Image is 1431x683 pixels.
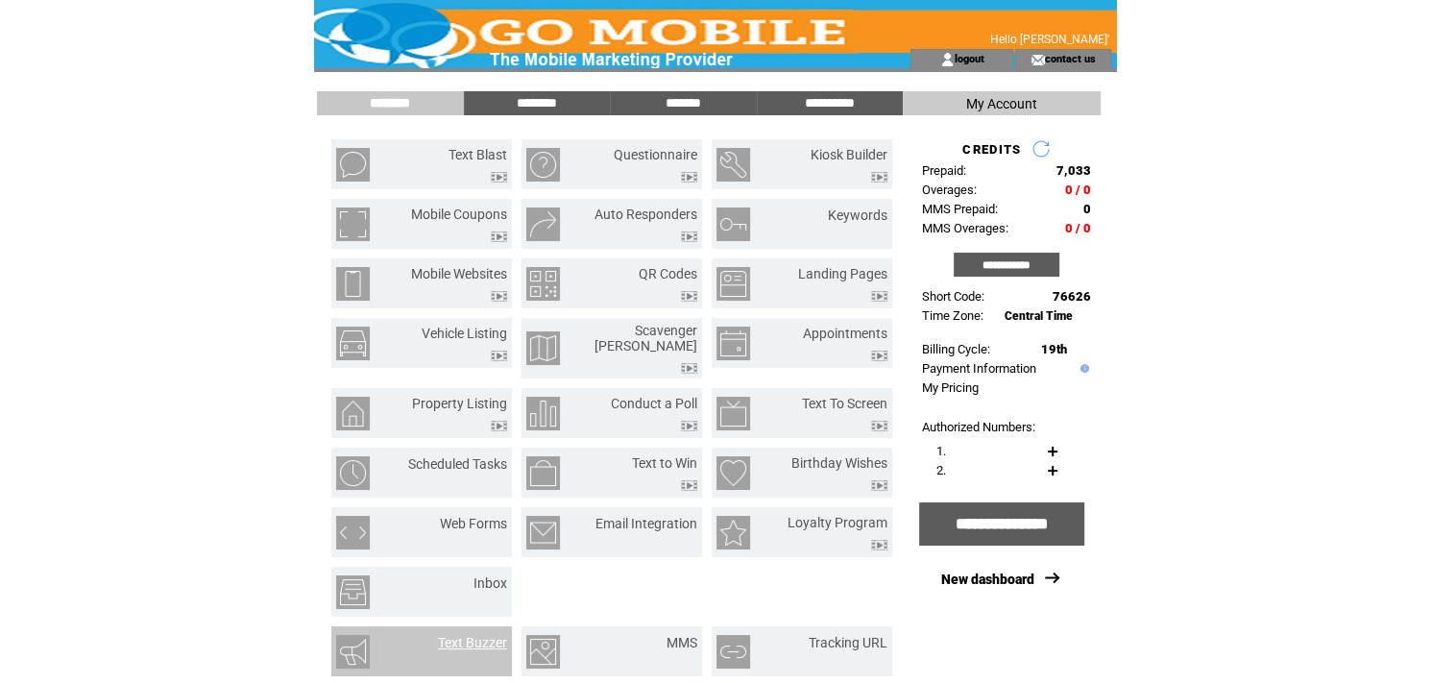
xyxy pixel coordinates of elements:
img: text-blast.png [336,148,370,182]
span: CREDITS [962,142,1021,157]
img: video.png [871,291,887,302]
span: 7,033 [1056,163,1091,178]
a: Loyalty Program [788,515,887,530]
a: New dashboard [941,572,1034,587]
img: kiosk-builder.png [716,148,750,182]
img: appointments.png [716,327,750,360]
img: video.png [871,540,887,550]
a: Property Listing [412,396,507,411]
img: tracking-url.png [716,635,750,669]
a: Inbox [473,575,507,591]
a: Vehicle Listing [422,326,507,341]
a: Payment Information [922,361,1036,376]
a: contact us [1045,52,1096,64]
a: Mobile Coupons [411,207,507,222]
a: Tracking URL [809,635,887,650]
img: mobile-coupons.png [336,207,370,241]
span: Prepaid: [922,163,966,178]
img: birthday-wishes.png [716,456,750,490]
a: My Pricing [922,380,979,395]
span: MMS Overages: [922,221,1008,235]
img: contact_us_icon.gif [1031,52,1045,67]
span: Authorized Numbers: [922,420,1035,434]
img: text-buzzer.png [336,635,370,669]
img: video.png [681,172,697,183]
img: video.png [871,172,887,183]
img: property-listing.png [336,397,370,430]
img: account_icon.gif [940,52,955,67]
a: Email Integration [595,516,697,531]
a: Kiosk Builder [811,147,887,162]
a: Questionnaire [614,147,697,162]
span: 1. [936,444,946,458]
span: 2. [936,463,946,477]
img: video.png [491,421,507,431]
img: questionnaire.png [526,148,560,182]
img: video.png [681,232,697,242]
img: landing-pages.png [716,267,750,301]
img: qr-codes.png [526,267,560,301]
span: Central Time [1005,309,1073,323]
img: vehicle-listing.png [336,327,370,360]
img: video.png [681,363,697,374]
a: Text Blast [449,147,507,162]
img: loyalty-program.png [716,516,750,549]
img: video.png [871,421,887,431]
span: Overages: [922,183,977,197]
img: video.png [681,291,697,302]
a: QR Codes [639,266,697,281]
a: Text to Win [632,455,697,471]
a: Landing Pages [798,266,887,281]
img: help.gif [1076,364,1089,373]
img: auto-responders.png [526,207,560,241]
span: 0 / 0 [1065,221,1091,235]
span: 0 / 0 [1065,183,1091,197]
a: MMS [667,635,697,650]
img: email-integration.png [526,516,560,549]
img: video.png [491,351,507,361]
a: Conduct a Poll [611,396,697,411]
img: video.png [871,351,887,361]
a: Mobile Websites [411,266,507,281]
span: Hello [PERSON_NAME]' [990,33,1109,46]
span: Billing Cycle: [922,342,990,356]
img: inbox.png [336,575,370,609]
img: video.png [491,291,507,302]
img: web-forms.png [336,516,370,549]
span: MMS Prepaid: [922,202,998,216]
img: conduct-a-poll.png [526,397,560,430]
a: Text Buzzer [438,635,507,650]
img: video.png [491,232,507,242]
img: text-to-win.png [526,456,560,490]
a: logout [955,52,984,64]
span: Short Code: [922,289,984,304]
span: 0 [1083,202,1091,216]
a: Scheduled Tasks [408,456,507,472]
a: Birthday Wishes [791,455,887,471]
img: keywords.png [716,207,750,241]
a: Web Forms [440,516,507,531]
img: video.png [871,480,887,491]
img: video.png [491,172,507,183]
span: Time Zone: [922,308,983,323]
span: My Account [966,96,1037,111]
span: 76626 [1053,289,1091,304]
img: scheduled-tasks.png [336,456,370,490]
img: mobile-websites.png [336,267,370,301]
img: mms.png [526,635,560,669]
a: Scavenger [PERSON_NAME] [594,323,697,354]
a: Auto Responders [594,207,697,222]
a: Text To Screen [802,396,887,411]
img: video.png [681,421,697,431]
a: Appointments [803,326,887,341]
img: text-to-screen.png [716,397,750,430]
span: 19th [1041,342,1067,356]
img: video.png [681,480,697,491]
img: scavenger-hunt.png [526,331,560,365]
a: Keywords [828,207,887,223]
